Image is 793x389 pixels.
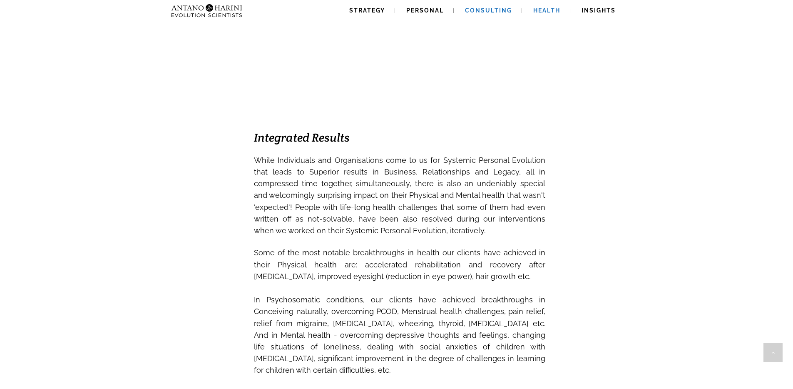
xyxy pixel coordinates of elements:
span: Health [533,7,560,14]
em: Integrated Results [254,130,350,145]
span: Some of the most notable breakthroughs in health our clients have achieved in their Physical heal... [254,248,545,280]
span: In Psychosomatic conditions, our clients have achieved breakthroughs in Conceiving naturally, ove... [254,295,545,374]
span: Strategy [349,7,385,14]
span: Consulting [465,7,512,14]
span: While Individuals and Organisations come to us for Systemic Personal Evolution that leads to Supe... [254,156,545,235]
span: Personal [406,7,444,14]
span: Insights [582,7,616,14]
